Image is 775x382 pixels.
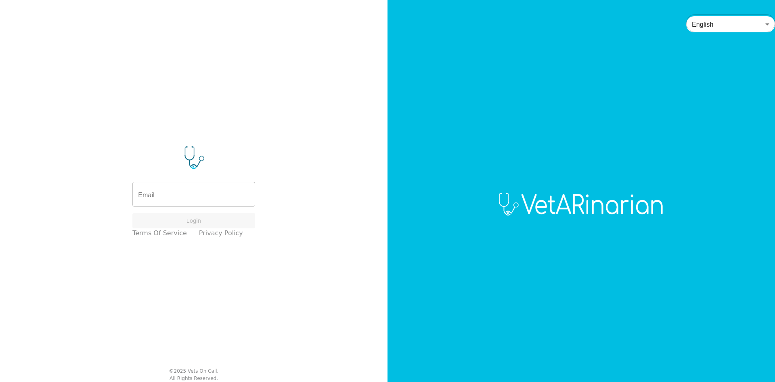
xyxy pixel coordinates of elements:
[493,192,669,216] img: Logo
[199,228,243,238] a: Privacy Policy
[169,367,219,375] div: © 2025 Vets On Call.
[686,13,775,36] div: English
[132,146,255,170] img: Logo
[170,375,218,382] div: All Rights Reserved.
[132,228,187,238] a: Terms of Service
